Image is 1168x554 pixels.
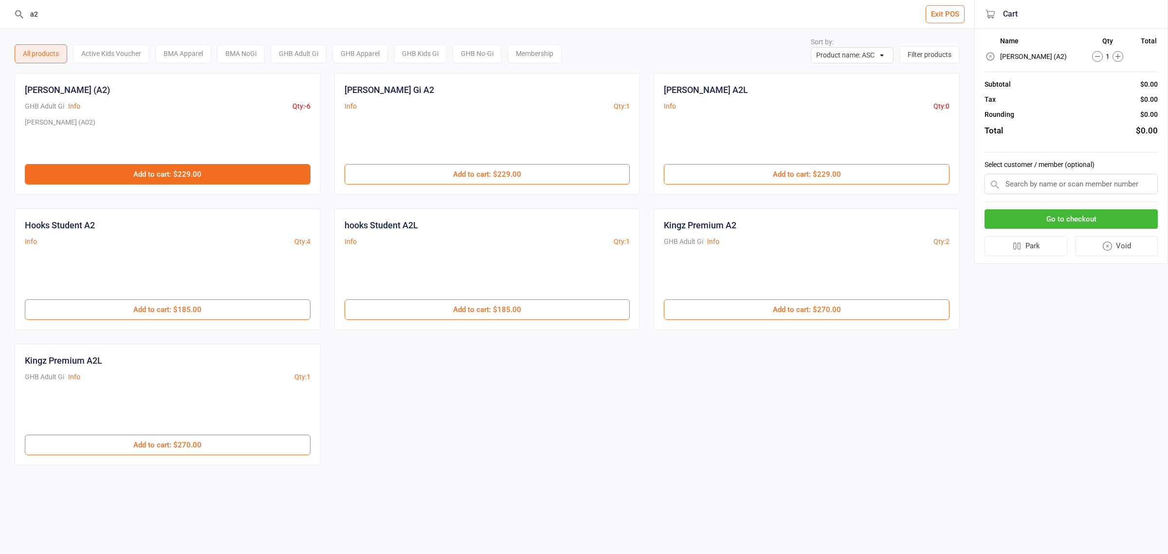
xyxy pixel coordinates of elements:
[25,117,95,154] div: [PERSON_NAME] (A02)
[25,164,310,185] button: Add to cart: $229.00
[899,46,960,63] button: Filter products
[614,237,630,247] div: Qty: 1
[1000,50,1081,63] td: [PERSON_NAME] (A2)
[345,219,418,232] div: hooks Student A2L
[1136,125,1158,137] div: $0.00
[25,219,95,232] div: Hooks Student A2
[1140,94,1158,105] div: $0.00
[15,44,67,63] div: All products
[155,44,211,63] div: BMA Apparel
[68,372,80,382] button: Info
[345,164,630,185] button: Add to cart: $229.00
[664,83,748,96] div: [PERSON_NAME] A2L
[985,236,1067,256] button: Park
[68,101,80,111] button: Info
[1000,37,1081,49] th: Name
[345,299,630,320] button: Add to cart: $185.00
[933,237,949,247] div: Qty: 2
[985,160,1158,170] label: Select customer / member (optional)
[664,101,676,111] button: Info
[1134,37,1157,49] th: Total
[217,44,265,63] div: BMA NoGi
[25,372,64,382] div: GHB Adult Gi
[707,237,719,247] button: Info
[1082,37,1134,49] th: Qty
[985,94,996,105] div: Tax
[985,209,1158,229] button: Go to checkout
[271,44,327,63] div: GHB Adult Gi
[985,125,1003,137] div: Total
[453,44,502,63] div: GHB No-Gi
[985,174,1158,194] input: Search by name or scan member number
[664,237,703,247] div: GHB Adult Gi
[985,79,1011,90] div: Subtotal
[332,44,388,63] div: GHB Apparel
[1140,110,1158,120] div: $0.00
[345,83,434,96] div: [PERSON_NAME] Gi A2
[345,101,357,111] button: Info
[345,237,357,247] button: Info
[1082,51,1134,62] div: 1
[926,5,965,23] button: Exit POS
[25,299,310,320] button: Add to cart: $185.00
[985,110,1014,120] div: Rounding
[508,44,562,63] div: Membership
[614,101,630,111] div: Qty: 1
[294,237,310,247] div: Qty: 4
[664,164,949,185] button: Add to cart: $229.00
[394,44,447,63] div: GHB Kids Gi
[73,44,149,63] div: Active Kids Voucher
[294,372,310,382] div: Qty: 1
[25,354,102,367] div: Kingz Premium A2L
[933,101,949,111] div: Qty: 0
[1140,79,1158,90] div: $0.00
[25,101,64,111] div: GHB Adult Gi
[292,101,310,111] div: Qty: -6
[25,435,310,455] button: Add to cart: $270.00
[811,38,834,46] label: Sort by:
[25,83,110,96] div: [PERSON_NAME] (A2)
[664,219,736,232] div: Kingz Premium A2
[664,299,949,320] button: Add to cart: $270.00
[1075,236,1158,256] button: Void
[25,237,37,247] button: Info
